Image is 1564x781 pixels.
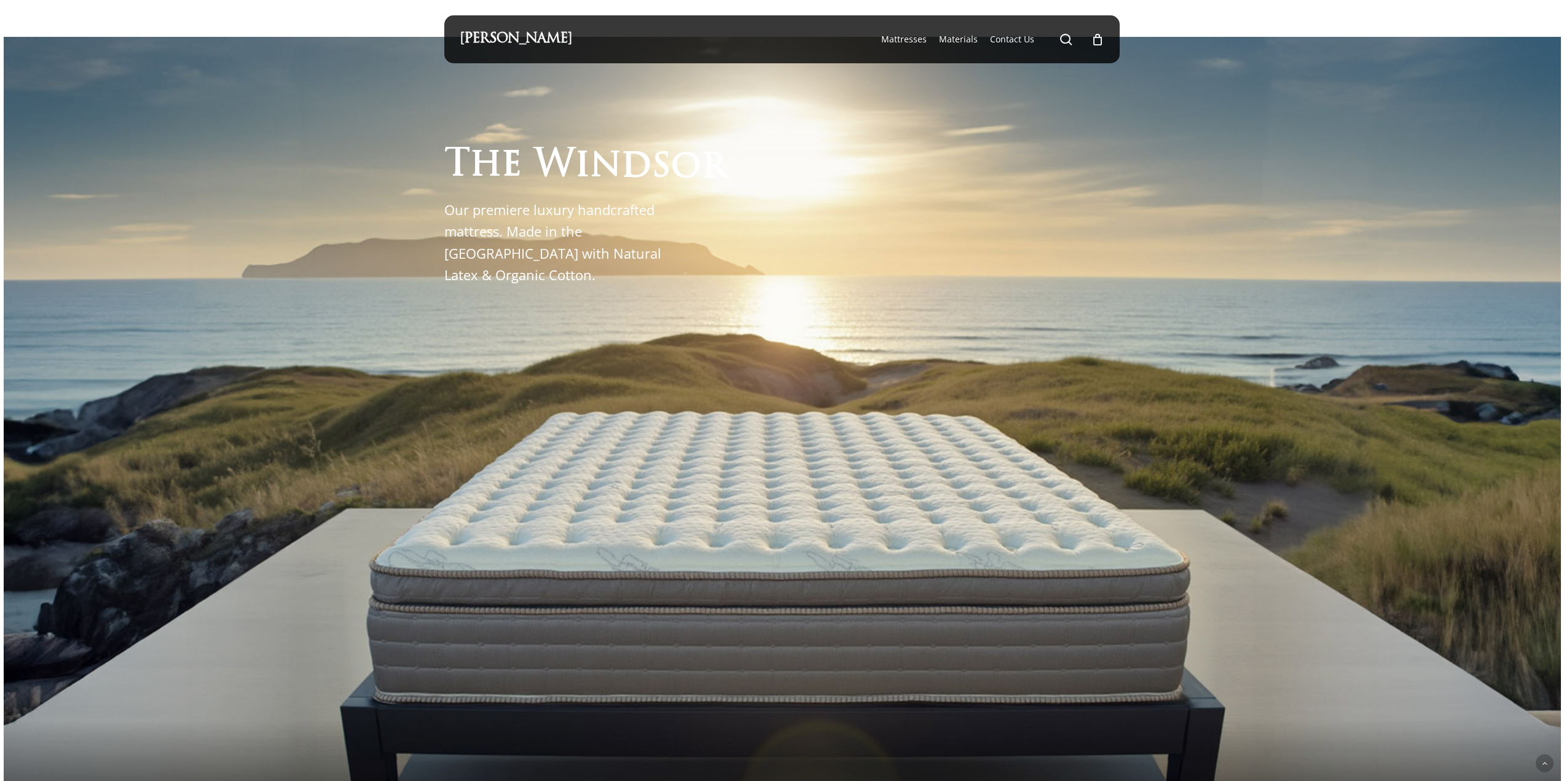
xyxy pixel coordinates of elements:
span: T [444,147,470,184]
span: h [470,147,501,184]
h1: The Windsor [444,147,727,184]
a: Materials [939,33,978,45]
p: Our premiere luxury handcrafted mattress. Made in the [GEOGRAPHIC_DATA] with Natural Latex & Orga... [444,199,675,286]
a: Cart [1091,33,1104,46]
span: s [651,148,671,186]
span: i [575,147,590,185]
span: n [590,147,621,185]
span: W [534,147,575,185]
nav: Main Menu [875,15,1104,63]
span: r [701,149,727,187]
a: Contact Us [990,33,1034,45]
a: [PERSON_NAME] [460,33,572,46]
span: e [501,147,522,185]
a: Mattresses [881,33,927,45]
a: Back to top [1536,755,1554,772]
span: d [621,148,651,186]
span: o [671,149,701,186]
